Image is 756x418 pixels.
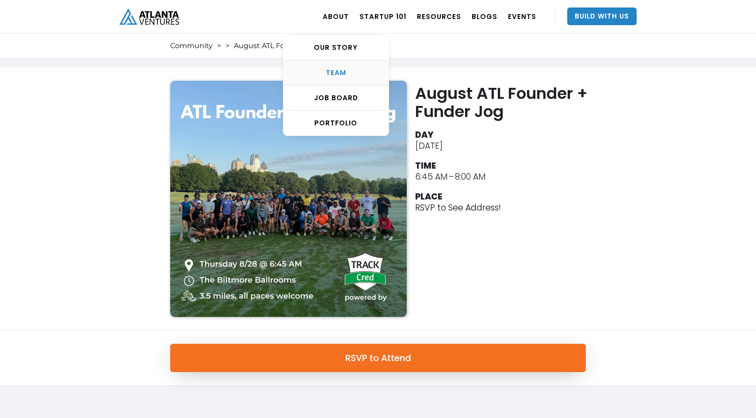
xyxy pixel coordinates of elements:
h2: August ATL Founder + Funder Jog [415,84,590,121]
div: PORTFOLIO [283,119,389,128]
a: Build With Us [567,8,637,25]
a: RESOURCES [417,4,461,29]
div: TIME [415,160,436,171]
div: PLACE [415,191,442,202]
div: Job Board [283,94,389,102]
a: EVENTS [508,4,536,29]
a: BLOGS [472,4,497,29]
a: RSVP to Attend [170,344,586,372]
div: 8:00 AM [455,171,486,182]
div: 6:45 AM [415,171,448,182]
div: > [217,41,221,50]
div: – [449,171,454,182]
a: TEAM [283,60,389,86]
a: Startup 101 [359,4,406,29]
div: > [225,41,229,50]
a: Community [170,41,213,50]
div: OUR STORY [283,43,389,52]
a: PORTFOLIO [283,111,389,136]
a: ABOUT [323,4,349,29]
a: Job Board [283,86,389,111]
div: [DATE] [415,140,443,151]
div: DAY [415,129,434,140]
a: OUR STORY [283,35,389,60]
div: TEAM [283,68,389,77]
p: RSVP to See Address! [415,202,501,213]
div: August ATL Founder + Funder Jog [234,41,355,50]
